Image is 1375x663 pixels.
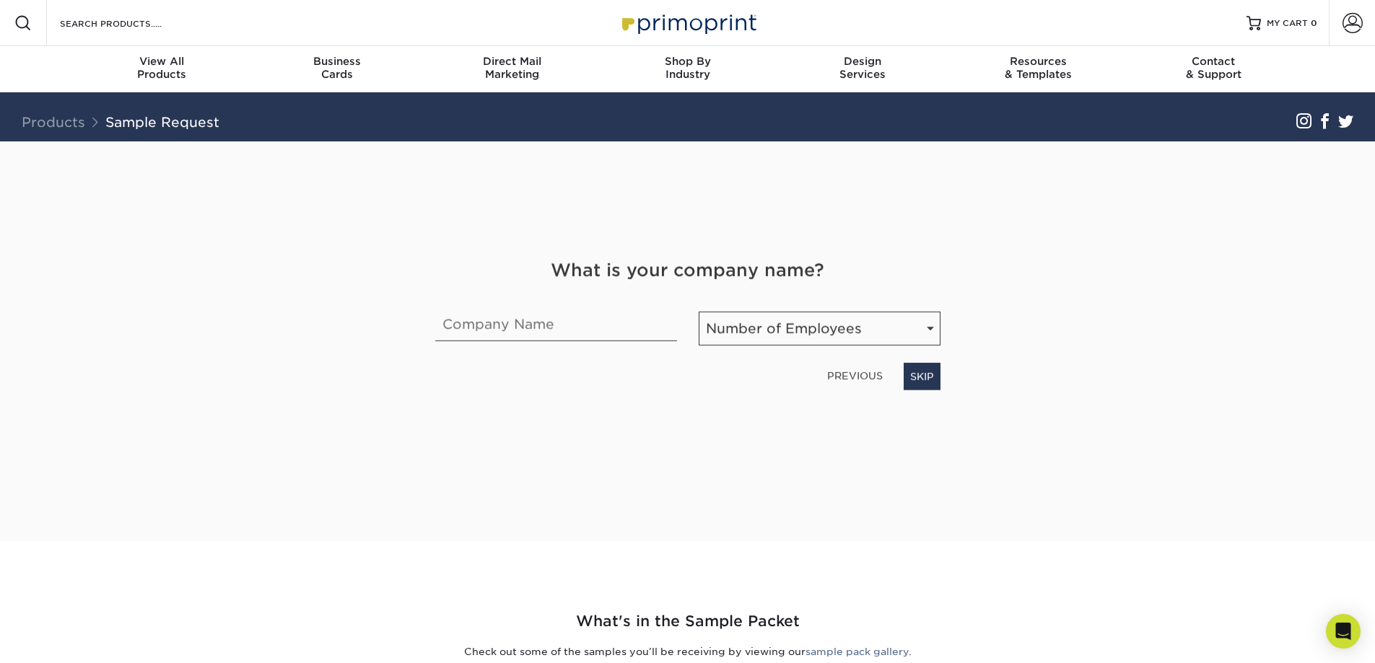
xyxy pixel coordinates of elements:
[600,55,775,68] span: Shop By
[951,55,1126,81] div: & Templates
[806,646,909,657] a: sample pack gallery
[424,55,600,68] span: Direct Mail
[105,114,219,130] a: Sample Request
[1126,55,1301,68] span: Contact
[22,114,85,130] a: Products
[1311,18,1317,28] span: 0
[435,258,940,284] h4: What is your company name?
[249,46,424,92] a: BusinessCards
[74,55,250,81] div: Products
[249,55,424,81] div: Cards
[821,364,889,387] a: PREVIOUS
[1126,55,1301,81] div: & Support
[951,55,1126,68] span: Resources
[266,610,1110,633] h2: What's in the Sample Packet
[904,363,940,390] a: SKIP
[424,55,600,81] div: Marketing
[424,46,600,92] a: Direct MailMarketing
[775,55,951,68] span: Design
[951,46,1126,92] a: Resources& Templates
[266,644,1110,659] p: Check out some of the samples you’ll be receiving by viewing our .
[600,55,775,81] div: Industry
[600,46,775,92] a: Shop ByIndustry
[58,14,199,32] input: SEARCH PRODUCTS.....
[775,55,951,81] div: Services
[1326,614,1361,649] div: Open Intercom Messenger
[775,46,951,92] a: DesignServices
[1267,17,1308,30] span: MY CART
[249,55,424,68] span: Business
[616,7,760,38] img: Primoprint
[74,46,250,92] a: View AllProducts
[74,55,250,68] span: View All
[1126,46,1301,92] a: Contact& Support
